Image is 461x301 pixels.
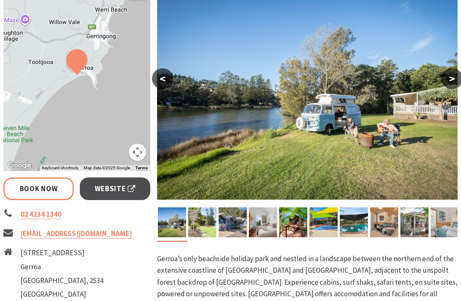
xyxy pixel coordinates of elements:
[20,289,103,300] li: [GEOGRAPHIC_DATA]
[370,207,398,237] img: fireplace
[249,207,277,237] img: shack 2
[20,261,103,273] li: Gerroa
[20,247,103,259] li: [STREET_ADDRESS]
[219,207,247,237] img: Surf shak
[3,177,74,200] a: Book Now
[20,229,132,239] a: [EMAIL_ADDRESS][DOMAIN_NAME]
[20,275,103,286] li: [GEOGRAPHIC_DATA], 2534
[400,207,429,237] img: Couple on cabin deck at Seven Mile Beach Holiday Park
[309,207,338,237] img: jumping pillow
[80,177,150,200] a: Website
[188,207,216,237] img: Welcome to Seven Mile Beach Holiday Park
[42,165,79,171] button: Keyboard shortcuts
[95,183,136,195] span: Website
[279,207,307,237] img: Safari Tents at Seven Mile Beach Holiday Park
[84,165,130,170] span: Map data ©2025 Google
[6,160,34,171] img: Google
[152,68,173,89] button: <
[20,210,61,219] a: 02 4234 1340
[158,207,186,237] img: Combi Van, Camping, Caravanning, Sites along Crooked River at Seven Mile Beach Holiday Park
[340,207,368,237] img: Beachside Pool
[135,165,148,171] a: Terms (opens in new tab)
[129,144,146,161] button: Map camera controls
[431,207,459,237] img: cabin bedroom
[6,160,34,171] a: Click to see this area on Google Maps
